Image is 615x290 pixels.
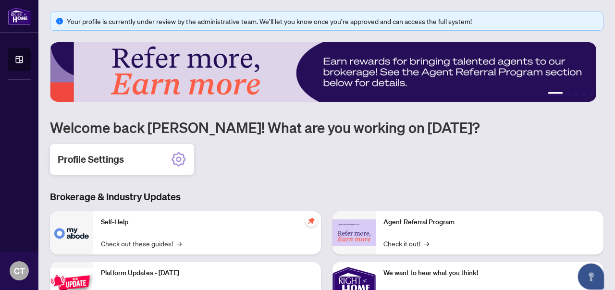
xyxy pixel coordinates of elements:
h1: Welcome back [PERSON_NAME]! What are you working on [DATE]? [50,118,603,136]
a: Check out these guides!→ [101,238,182,249]
a: Check it out!→ [383,238,429,249]
span: CT [14,264,25,278]
button: 1 [548,92,563,96]
span: → [177,238,182,249]
img: Agent Referral Program [332,219,376,246]
button: 4 [582,92,586,96]
img: Slide 0 [50,42,596,102]
button: Open asap [577,256,605,285]
h3: Brokerage & Industry Updates [50,190,603,204]
p: Agent Referral Program [383,217,596,228]
div: Your profile is currently under review by the administrative team. We’ll let you know once you’re... [67,16,597,26]
span: info-circle [56,18,63,24]
button: 2 [567,92,571,96]
p: Self-Help [101,217,313,228]
button: 5 [590,92,594,96]
img: logo [8,7,31,25]
h2: Profile Settings [58,153,124,166]
span: pushpin [306,215,317,227]
p: We want to hear what you think! [383,268,596,278]
button: 3 [575,92,578,96]
span: → [424,238,429,249]
p: Platform Updates - [DATE] [101,268,313,278]
img: Self-Help [50,211,93,254]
